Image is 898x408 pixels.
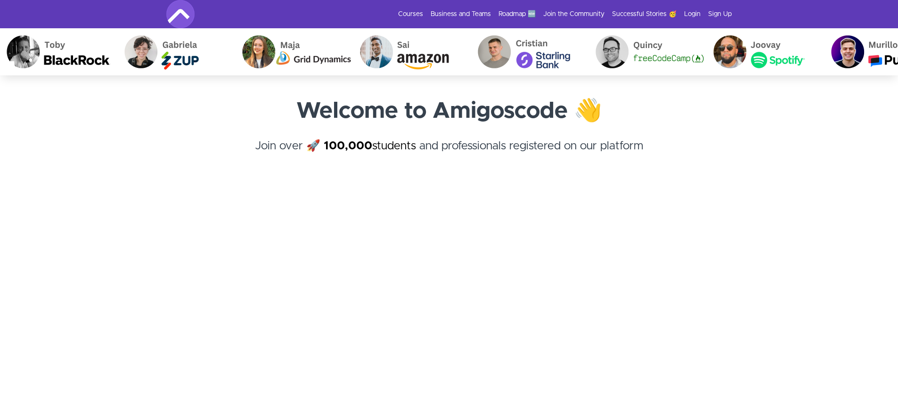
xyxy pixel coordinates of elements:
[166,138,732,171] h4: Join over 🚀 and professionals registered on our platform
[296,100,602,122] strong: Welcome to Amigoscode 👋
[708,9,732,19] a: Sign Up
[117,28,235,75] img: Gabriela
[471,28,588,75] img: Cristian
[398,9,423,19] a: Courses
[612,9,677,19] a: Successful Stories 🥳
[324,140,416,152] a: 100,000students
[706,28,824,75] img: Joovay
[684,9,701,19] a: Login
[498,9,536,19] a: Roadmap 🆕
[431,9,491,19] a: Business and Teams
[235,28,353,75] img: Maja
[543,9,604,19] a: Join the Community
[588,28,706,75] img: Quincy
[353,28,471,75] img: Sai
[324,140,372,152] strong: 100,000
